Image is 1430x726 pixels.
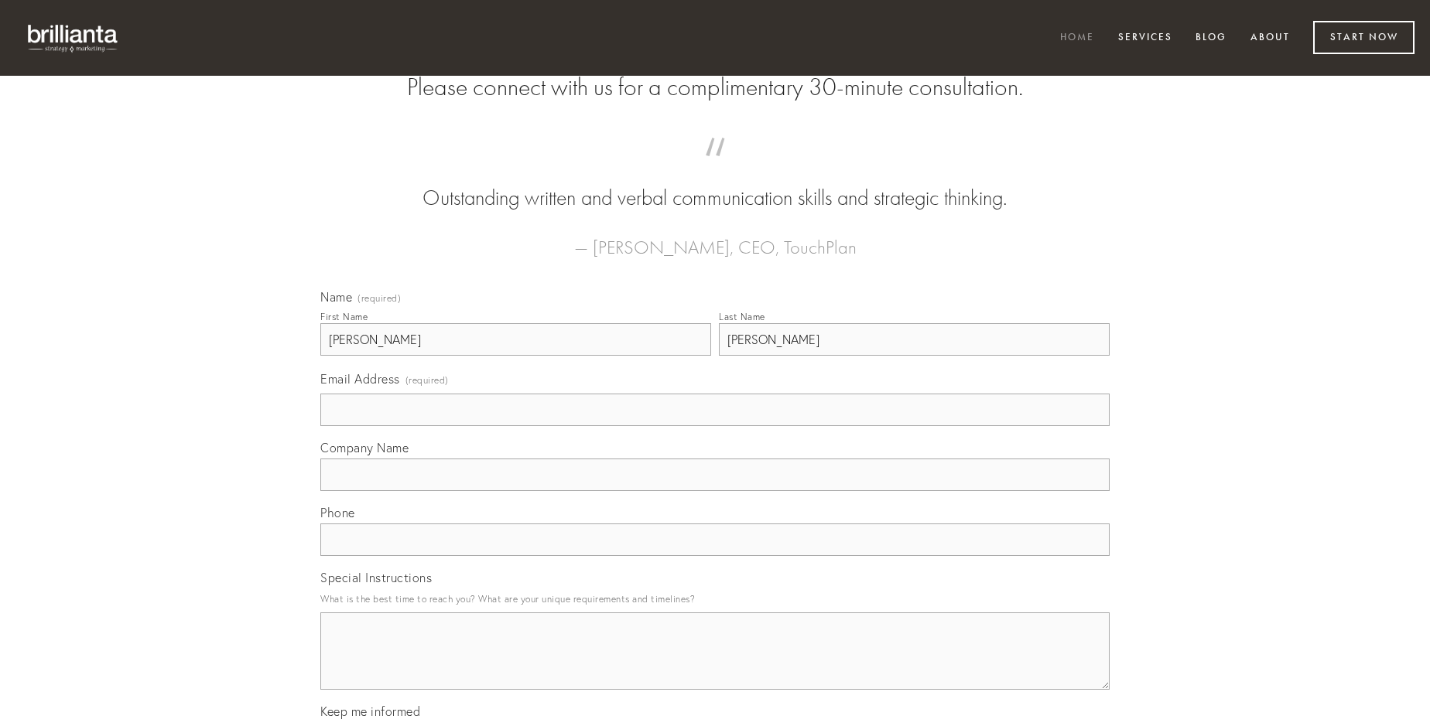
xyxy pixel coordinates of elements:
[1240,26,1300,51] a: About
[345,213,1085,263] figcaption: — [PERSON_NAME], CEO, TouchPlan
[320,289,352,305] span: Name
[15,15,132,60] img: brillianta - research, strategy, marketing
[320,371,400,387] span: Email Address
[1313,21,1415,54] a: Start Now
[320,73,1110,102] h2: Please connect with us for a complimentary 30-minute consultation.
[1185,26,1237,51] a: Blog
[320,440,409,455] span: Company Name
[320,311,368,322] div: First Name
[320,570,432,585] span: Special Instructions
[320,505,355,520] span: Phone
[357,294,401,303] span: (required)
[405,370,449,390] span: (required)
[320,704,420,719] span: Keep me informed
[1108,26,1182,51] a: Services
[1050,26,1104,51] a: Home
[719,311,765,322] div: Last Name
[345,153,1085,183] span: “
[345,153,1085,213] blockquote: Outstanding written and verbal communication skills and strategic thinking.
[320,588,1110,609] p: What is the best time to reach you? What are your unique requirements and timelines?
